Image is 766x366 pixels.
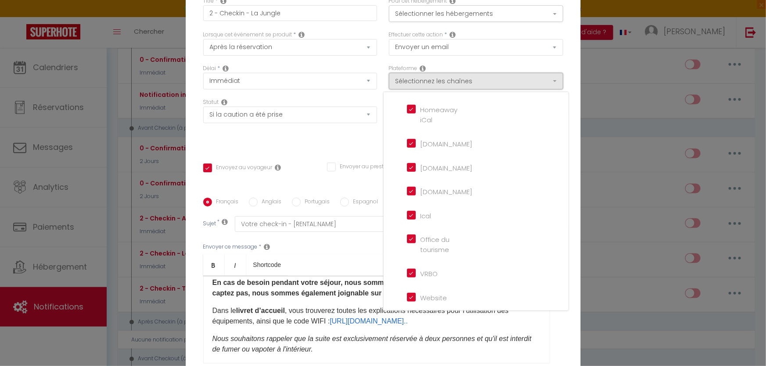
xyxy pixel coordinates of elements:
[212,163,273,173] label: Envoyez au voyageur
[420,65,426,72] i: Action Channel
[236,307,285,314] strong: livret d’accueil
[275,164,281,171] i: Envoyer au voyageur
[416,105,457,125] label: Homeaway iCal
[450,31,456,38] i: Action Type
[246,254,288,275] a: Shortcode
[389,64,417,73] label: Plateforme
[223,65,229,72] i: Action Time
[389,31,443,39] label: Effectuer cette action
[212,335,532,353] em: Nous souhaitons rappeler que la suite est exclusivement réservée à deux personnes et qu'il est in...
[299,31,305,38] i: Event Occur
[258,198,282,207] label: Anglais
[389,73,563,89] button: Sélectionnez les chaînes
[7,4,33,30] button: Ouvrir le widget de chat LiveChat
[212,279,526,297] b: En cas de besoin pendant votre séjour, nous sommes joignables au 07 57 91 85 86 (si vous ne capte...
[222,218,228,225] i: Subject
[301,198,330,207] label: Portugais
[203,254,225,275] a: Bold
[330,317,408,325] a: [URL][DOMAIN_NAME]..
[416,235,454,255] label: Office du tourisme
[203,98,219,107] label: Statut
[203,64,216,73] label: Délai
[203,220,216,229] label: Sujet
[349,198,378,207] label: Espagnol
[212,198,239,207] label: Français
[264,243,270,250] i: Message
[389,5,563,22] button: Sélectionner les hébergements
[222,99,228,106] i: Booking status
[225,254,246,275] a: Italic
[203,243,258,251] label: Envoyer ce message
[212,306,541,327] p: Dans le , vous trouverez toutes les explications nécessaires pour l’utilisation des équipements, ...
[203,31,292,39] label: Lorsque cet événement se produit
